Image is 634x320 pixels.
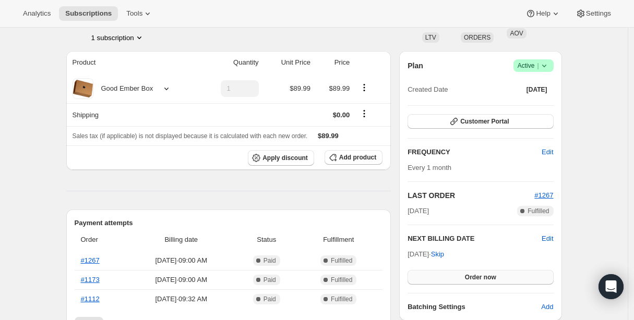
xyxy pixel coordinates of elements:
button: Help [519,6,567,21]
span: [DATE] [527,85,547,94]
span: [DATE] · 09:32 AM [130,294,232,304]
span: Status [238,235,294,245]
span: $89.99 [290,84,310,92]
button: Analytics [17,6,57,21]
button: Edit [535,144,559,161]
span: Edit [542,147,553,157]
button: Add [535,299,559,315]
span: Sales tax (if applicable) is not displayed because it is calculated with each new order. [73,132,308,140]
h6: Batching Settings [408,302,541,312]
div: Open Intercom Messenger [599,274,624,299]
button: Apply discount [248,150,314,166]
span: Fulfilled [528,207,549,215]
span: Fulfilled [331,276,352,284]
span: [DATE] [408,206,429,216]
span: Order now [465,273,496,281]
span: [DATE] · [408,250,444,258]
button: Order now [408,270,553,285]
span: Active [518,60,549,71]
span: [DATE] · 09:00 AM [130,255,232,266]
button: Product actions [356,82,373,93]
th: Unit Price [262,51,314,74]
h2: NEXT BILLING DATE [408,233,542,244]
th: Order [75,228,127,251]
button: Skip [425,246,450,263]
span: ORDERS [464,34,491,41]
th: Product [66,51,197,74]
span: AOV [510,30,523,37]
a: #1267 [81,256,100,264]
span: Paid [264,256,276,265]
span: Fulfillment [301,235,376,245]
span: | [537,61,539,70]
span: Help [536,9,550,18]
th: Quantity [197,51,262,74]
span: Analytics [23,9,51,18]
span: Add [541,302,553,312]
div: Good Ember Box [93,83,153,94]
span: $0.00 [333,111,350,119]
button: Subscriptions [59,6,118,21]
span: Skip [431,249,444,260]
span: Billing date [130,235,232,245]
span: Tools [126,9,142,18]
span: Paid [264,276,276,284]
span: Subscriptions [65,9,112,18]
img: product img [73,78,93,99]
span: [DATE] · 09:00 AM [130,275,232,285]
th: Price [314,51,353,74]
h2: LAST ORDER [408,190,534,201]
a: #1173 [81,276,100,284]
span: Paid [264,295,276,303]
th: Shipping [66,103,197,126]
span: Fulfilled [331,295,352,303]
span: Customer Portal [460,117,509,126]
span: $89.99 [318,132,339,140]
button: Product actions [91,32,145,43]
span: Add product [339,153,376,162]
button: [DATE] [520,82,554,97]
span: LTV [425,34,436,41]
span: Every 1 month [408,164,451,171]
a: #1267 [534,191,553,199]
h2: Payment attempts [75,218,383,228]
span: Created Date [408,84,448,95]
a: #1112 [81,295,100,303]
span: Settings [586,9,611,18]
span: Apply discount [262,154,308,162]
button: Edit [542,233,553,244]
span: $89.99 [329,84,350,92]
button: Shipping actions [356,108,373,119]
button: #1267 [534,190,553,201]
button: Customer Portal [408,114,553,129]
h2: Plan [408,60,423,71]
button: Tools [120,6,159,21]
button: Add product [325,150,382,165]
span: Fulfilled [331,256,352,265]
h2: FREQUENCY [408,147,542,157]
button: Settings [569,6,617,21]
